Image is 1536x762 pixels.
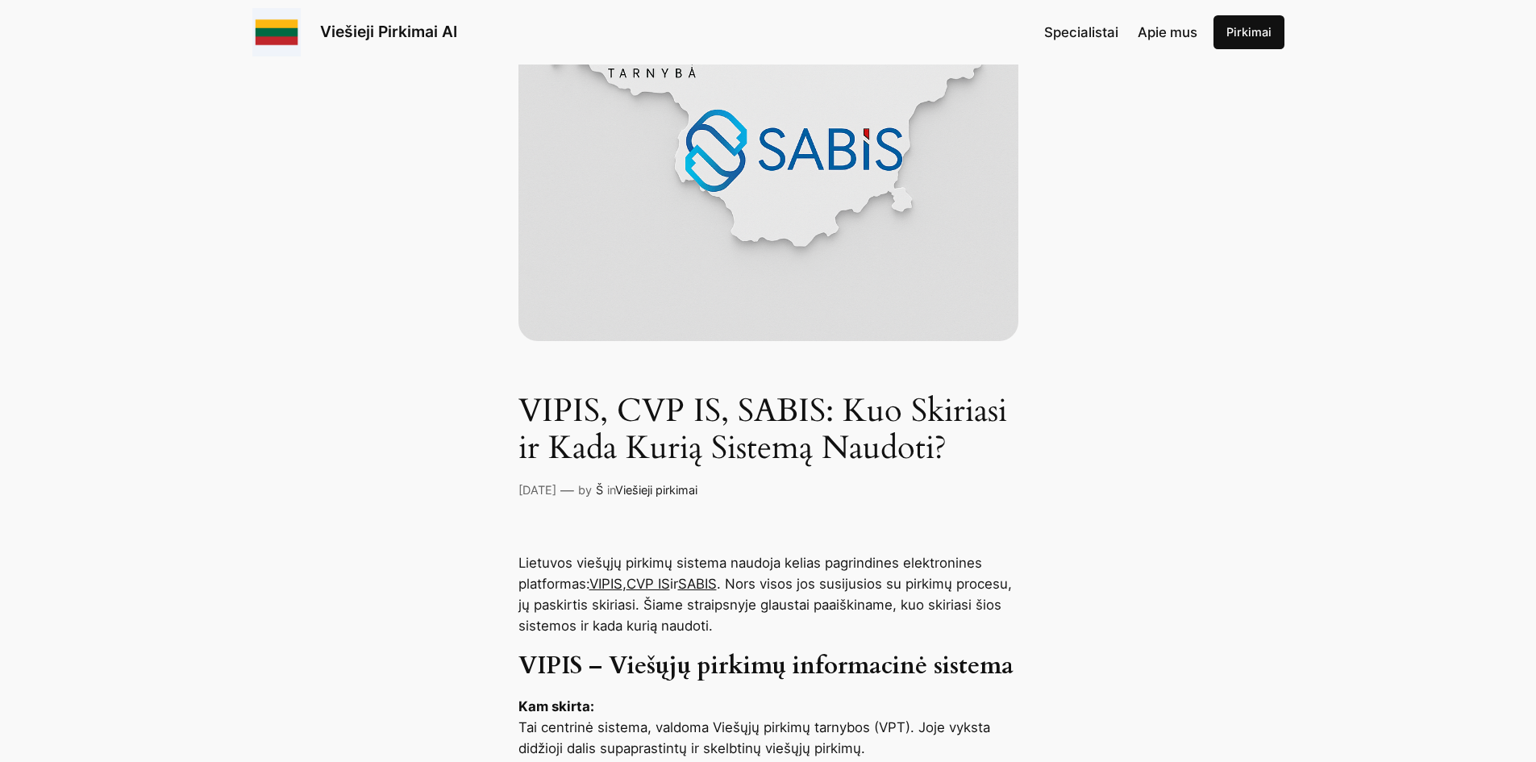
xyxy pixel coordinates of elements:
a: Š [596,483,603,497]
a: Viešieji pirkimai [615,483,697,497]
a: [DATE] [518,483,556,497]
img: Viešieji pirkimai logo [252,8,301,56]
strong: Kam skirta: [518,698,594,714]
h1: VIPIS, CVP IS, SABIS: Kuo Skiriasi ir Kada Kurią Sistemą Naudoti? [518,393,1018,467]
p: by [578,481,592,499]
a: Apie mus [1138,22,1197,43]
a: Specialistai [1044,22,1118,43]
p: Lietuvos viešųjų pirkimų sistema naudoja kelias pagrindines elektronines platformas: , ir . Nors ... [518,552,1018,636]
strong: VIPIS – Viešųjų pirkimų informacinė sistema [518,650,1014,682]
a: Viešieji Pirkimai AI [320,22,457,41]
a: SABIS [678,576,717,592]
nav: Navigation [1044,22,1197,43]
span: Specialistai [1044,24,1118,40]
p: — [560,480,574,501]
span: Apie mus [1138,24,1197,40]
a: VIPIS [589,576,622,592]
a: CVP IS [626,576,670,592]
a: Pirkimai [1213,15,1284,49]
span: in [607,483,615,497]
p: Tai centrinė sistema, valdoma Viešųjų pirkimų tarnybos (VPT). Joje vyksta didžioji dalis supapras... [518,696,1018,759]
